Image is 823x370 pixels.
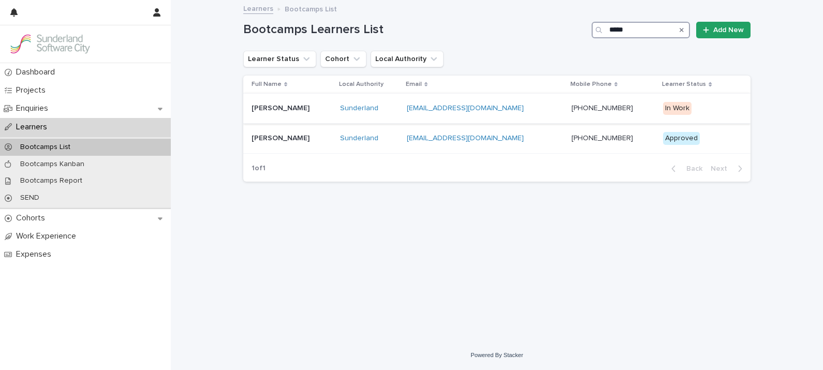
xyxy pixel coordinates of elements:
p: Learners [12,122,55,132]
div: Approved [663,132,700,145]
div: In Work [663,102,692,115]
p: Mobile Phone [570,79,612,90]
span: Add New [713,26,744,34]
a: Powered By Stacker [471,352,523,358]
h1: Bootcamps Learners List [243,22,587,37]
a: Learners [243,2,273,14]
p: Projects [12,85,54,95]
button: Cohort [320,51,366,67]
a: [PHONE_NUMBER] [571,105,633,112]
tr: [PERSON_NAME][PERSON_NAME] Sunderland [EMAIL_ADDRESS][DOMAIN_NAME] [PHONE_NUMBER] Approved [243,123,751,153]
button: Back [663,164,707,173]
p: Work Experience [12,231,84,241]
a: [EMAIL_ADDRESS][DOMAIN_NAME] [407,105,524,112]
a: Sunderland [340,134,378,143]
span: Back [680,165,702,172]
p: [PERSON_NAME] [252,132,312,143]
img: GVzBcg19RCOYju8xzymn [8,34,91,54]
button: Learner Status [243,51,316,67]
p: Full Name [252,79,282,90]
p: Cohorts [12,213,53,223]
p: SEND [12,194,48,202]
p: Dashboard [12,67,63,77]
p: Local Authority [339,79,384,90]
a: [PHONE_NUMBER] [571,135,633,142]
p: Bootcamps Report [12,176,91,185]
button: Local Authority [371,51,444,67]
input: Search [592,22,690,38]
p: Expenses [12,249,60,259]
a: Sunderland [340,104,378,113]
a: Add New [696,22,751,38]
p: Bootcamps List [285,3,337,14]
a: [EMAIL_ADDRESS][DOMAIN_NAME] [407,135,524,142]
p: Bootcamps Kanban [12,160,93,169]
p: Email [406,79,422,90]
tr: [PERSON_NAME][PERSON_NAME] Sunderland [EMAIL_ADDRESS][DOMAIN_NAME] [PHONE_NUMBER] In Work [243,94,751,124]
p: Bootcamps List [12,143,79,152]
p: 1 of 1 [243,156,274,181]
p: Learner Status [662,79,706,90]
button: Next [707,164,751,173]
span: Next [711,165,733,172]
p: Enquiries [12,103,56,113]
p: [PERSON_NAME] [252,102,312,113]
